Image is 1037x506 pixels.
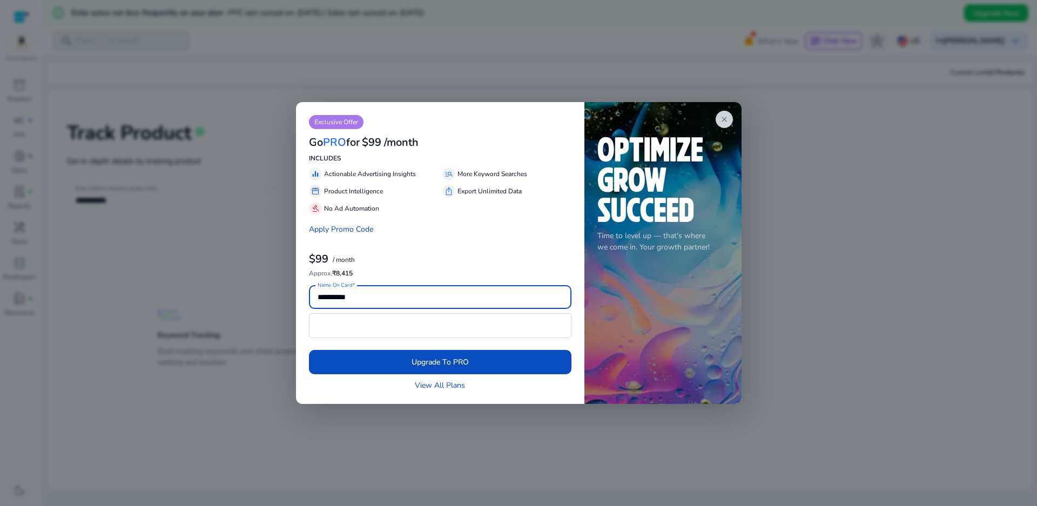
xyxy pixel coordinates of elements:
a: Apply Promo Code [309,224,373,234]
button: Upgrade To PRO [309,350,571,374]
p: / month [333,257,355,264]
span: Upgrade To PRO [412,356,469,368]
span: equalizer [311,170,320,178]
span: Approx. [309,269,332,278]
h3: $99 /month [362,136,419,149]
span: storefront [311,187,320,195]
span: close [720,115,729,124]
iframe: Secure card payment input frame [315,315,565,336]
b: $99 [309,252,328,266]
p: Product Intelligence [324,186,383,196]
span: gavel [311,204,320,213]
mat-label: Name On Card [318,281,352,289]
p: Actionable Advertising Insights [324,169,416,179]
p: INCLUDES [309,153,571,163]
h6: ₹8,415 [309,269,571,277]
h3: Go for [309,136,360,149]
span: ios_share [445,187,453,195]
p: More Keyword Searches [457,169,527,179]
span: manage_search [445,170,453,178]
p: Exclusive Offer [309,115,363,129]
p: No Ad Automation [324,204,379,213]
p: Export Unlimited Data [457,186,522,196]
a: View All Plans [415,380,465,391]
p: Time to level up — that's where we come in. Your growth partner! [597,230,729,253]
span: PRO [323,135,346,150]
